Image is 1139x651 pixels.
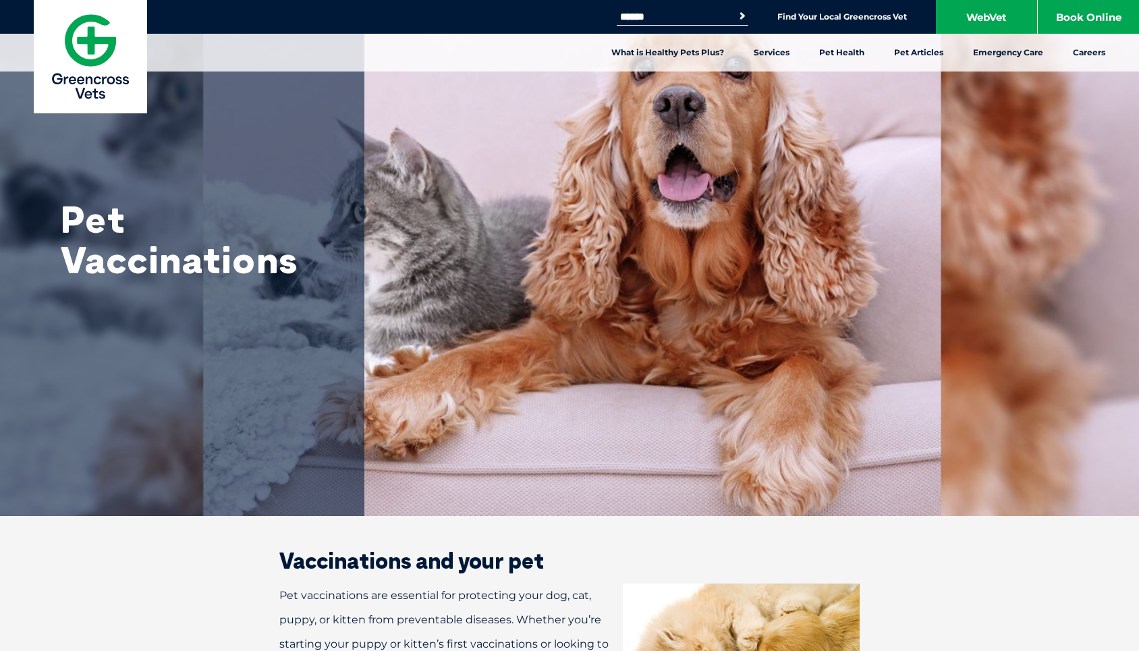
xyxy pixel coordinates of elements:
[958,34,1058,72] a: Emergency Care
[1058,34,1120,72] a: Careers
[879,34,958,72] a: Pet Articles
[596,34,739,72] a: What is Healthy Pets Plus?
[735,9,749,23] button: Search
[61,199,331,280] h1: Pet Vaccinations
[232,550,907,571] h2: Vaccinations and your pet
[804,34,879,72] a: Pet Health
[777,11,907,22] a: Find Your Local Greencross Vet
[739,34,804,72] a: Services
